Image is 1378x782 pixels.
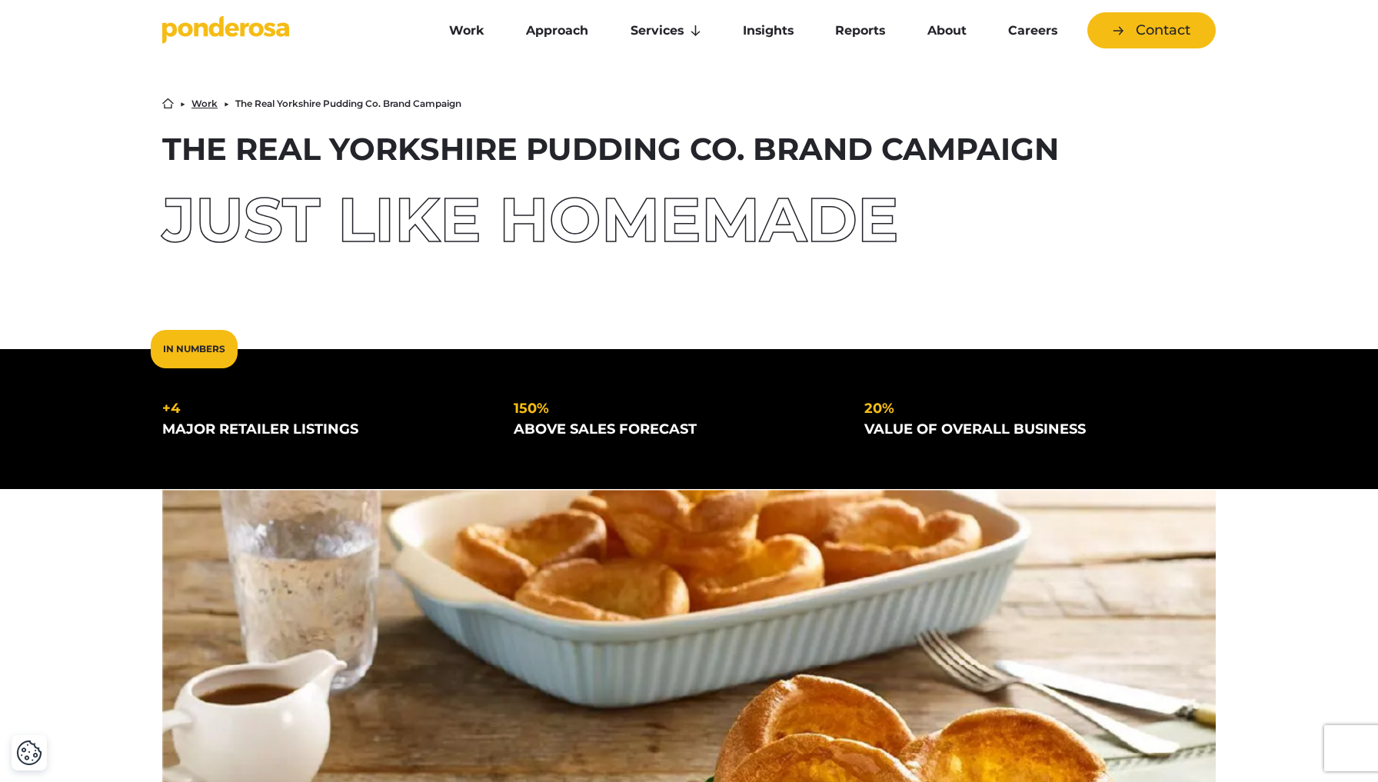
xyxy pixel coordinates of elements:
[180,99,185,108] li: ▶︎
[162,98,174,109] a: Home
[864,419,1191,440] div: value of overall business
[864,398,1191,419] div: 20%
[725,15,811,47] a: Insights
[909,15,984,47] a: About
[431,15,502,47] a: Work
[162,15,408,46] a: Go to homepage
[151,330,238,368] div: In Numbers
[16,740,42,766] button: Cookie Settings
[191,99,218,108] a: Work
[162,189,1216,251] div: Just like homemade
[817,15,903,47] a: Reports
[162,134,1216,165] h1: The Real Yorkshire Pudding Co. Brand Campaign
[162,419,489,440] div: major retailer listings
[613,15,719,47] a: Services
[514,419,840,440] div: above sales forecast
[235,99,461,108] li: The Real Yorkshire Pudding Co. Brand Campaign
[508,15,606,47] a: Approach
[1087,12,1216,48] a: Contact
[16,740,42,766] img: Revisit consent button
[162,398,489,419] div: +4
[514,398,840,419] div: 150%
[990,15,1075,47] a: Careers
[224,99,229,108] li: ▶︎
